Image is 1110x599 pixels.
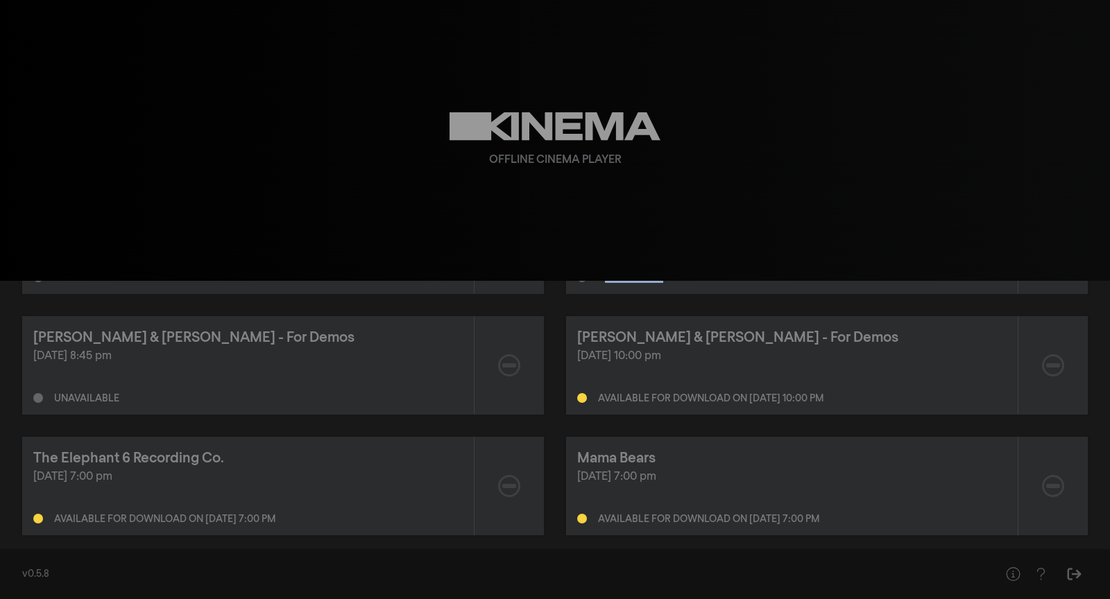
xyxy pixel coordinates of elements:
[33,469,463,485] div: [DATE] 7:00 pm
[999,560,1027,588] button: Help
[54,394,119,403] div: Unavailable
[577,448,656,469] div: Mama Bears
[33,448,224,469] div: The Elephant 6 Recording Co.
[22,567,971,582] div: v0.5.8
[54,514,275,524] div: Available for download on [DATE] 7:00 pm
[577,348,1007,365] div: [DATE] 10:00 pm
[1027,560,1054,588] button: Help
[577,327,898,348] div: [PERSON_NAME] & [PERSON_NAME] - For Demos
[33,348,463,365] div: [DATE] 8:45 pm
[33,327,355,348] div: [PERSON_NAME] & [PERSON_NAME] - For Demos
[1060,560,1088,588] button: Sign Out
[598,514,819,524] div: Available for download on [DATE] 7:00 pm
[598,394,823,403] div: Available for download on [DATE] 10:00 pm
[577,469,1007,485] div: [DATE] 7:00 pm
[489,152,622,168] div: Offline Cinema Player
